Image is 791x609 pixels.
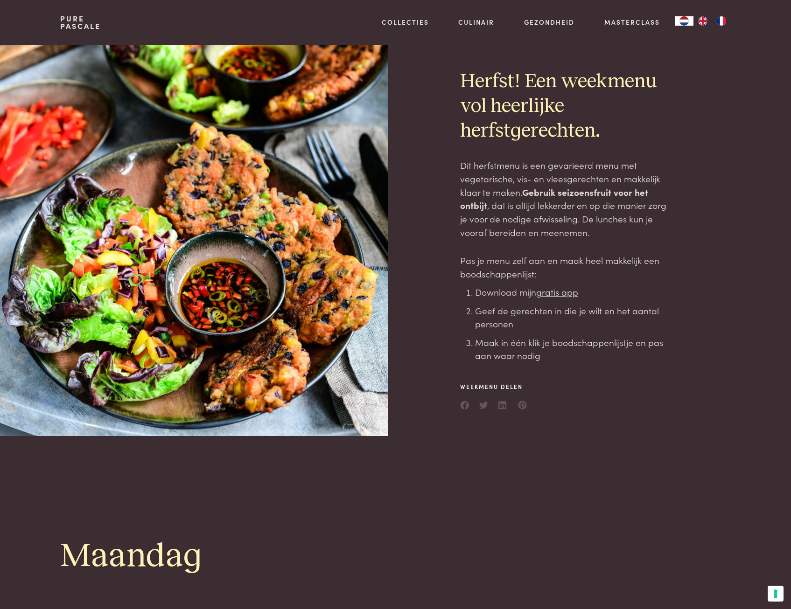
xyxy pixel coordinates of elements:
a: Culinair [458,17,494,27]
a: PurePascale [60,15,101,30]
li: Maak in één klik je boodschappenlijstje en pas aan waar nodig [475,336,674,362]
h2: Herfst! Een weekmenu vol heerlijke herfstgerechten. [460,69,674,144]
a: Gezondheid [524,17,574,27]
ul: Language list [693,16,731,26]
a: gratis app [536,285,578,298]
a: Masterclass [604,17,660,27]
aside: Language selected: Nederlands [675,16,731,26]
a: EN [693,16,712,26]
li: Geef de gerechten in die je wilt en het aantal personen [475,304,674,331]
p: Dit herfstmenu is een gevarieerd menu met vegetarische, vis- en vleesgerechten en makkelijk klaar... [460,159,674,239]
strong: Gebruik seizoensfruit voor het ontbijt [460,186,648,212]
p: Pas je menu zelf aan en maak heel makkelijk een boodschappenlijst: [460,254,674,280]
span: Weekmenu delen [460,382,527,391]
a: Collecties [382,17,429,27]
h1: Maandag [60,535,730,577]
li: Download mijn [475,285,674,299]
a: FR [712,16,731,26]
div: Language [675,16,693,26]
button: Uw voorkeuren voor toestemming voor trackingtechnologieën [768,586,784,602]
a: NL [675,16,693,26]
